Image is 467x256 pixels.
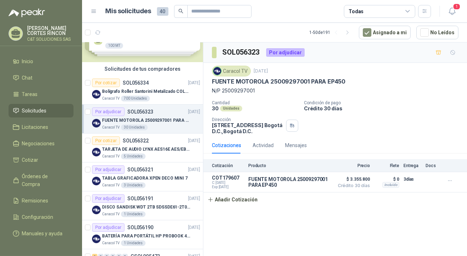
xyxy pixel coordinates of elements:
div: Por cotizar [92,79,120,87]
p: SOL056321 [127,167,153,172]
p: DISCO SANDISK WDT 2TB SDSSDE61-2T00-G25 BATERÍA PARA PORTÁTIL HP PROBOOK 430 G8 [102,204,191,211]
a: Órdenes de Compra [9,170,73,191]
p: COT179607 [212,175,244,181]
a: Por cotizarSOL056334[DATE] Company LogoBolígrafo Roller Santorini Metalizado COLOR MORADO 1logoCa... [82,76,203,105]
div: Mensajes [285,141,307,149]
div: 5 Unidades [121,154,146,159]
img: Company Logo [92,177,101,185]
span: 40 [157,7,168,16]
div: Solicitudes de tus compradores [82,62,203,76]
h3: SOL056323 [222,47,260,58]
p: [STREET_ADDRESS] Bogotá D.C. , Bogotá D.C. [212,122,283,134]
p: Dirección [212,117,283,122]
p: [DATE] [188,224,200,231]
p: [PERSON_NAME] CORTES RINCON [27,26,73,36]
p: Condición de pago [304,100,464,105]
p: Caracol TV [102,240,120,246]
div: Por adjudicar [92,165,125,174]
a: Inicio [9,55,73,68]
span: Inicio [22,57,34,65]
a: Solicitudes [9,104,73,117]
span: Órdenes de Compra [22,172,67,188]
p: 30 [212,105,219,111]
img: Logo peakr [9,9,45,17]
div: Cotizaciones [212,141,241,149]
button: 1 [446,5,458,18]
img: Company Logo [92,90,101,99]
p: SOL056323 [127,109,153,114]
p: Caracol TV [102,211,120,217]
p: TABLA GRAFICADORA XPEN DECO MINI 7 [102,175,188,182]
p: FUENTE MOTOROLA 25009297001 PARA EP450 [248,176,330,188]
a: Por adjudicarSOL056321[DATE] Company LogoTABLA GRAFICADORA XPEN DECO MINI 7Caracol TV3 Unidades [82,162,203,191]
span: Negociaciones [22,140,55,147]
a: Cotizar [9,153,73,167]
span: Chat [22,74,33,82]
div: Todas [349,7,364,15]
p: [DATE] [188,195,200,202]
div: 1 Unidades [121,240,146,246]
img: Company Logo [92,235,101,243]
p: Caracol TV [102,96,120,101]
p: Docs [426,163,440,168]
a: Por cotizarSOL056322[DATE] Company LogoTARJETA DE AUDIO LYNX AES16E AES/EBU PCICaracol TV5 Unidades [82,134,203,162]
span: Licitaciones [22,123,49,131]
p: Entrega [403,163,421,168]
button: Añadir Cotización [203,192,262,207]
a: Por adjudicarSOL056190[DATE] Company LogoBATERÍA PARA PORTÁTIL HP PROBOOK 430 G8Caracol TV1 Unidades [82,220,203,249]
div: Por adjudicar [92,107,125,116]
span: Cotizar [22,156,39,164]
div: Incluido [382,182,399,188]
span: Tareas [22,90,38,98]
button: Asignado a mi [359,26,411,39]
p: Caracol TV [102,182,120,188]
div: Por adjudicar [92,194,125,203]
p: Caracol TV [102,125,120,130]
p: [DATE] [188,137,200,144]
p: Precio [334,163,370,168]
span: $ 3.355.800 [334,175,370,184]
a: Licitaciones [9,120,73,134]
span: Solicitudes [22,107,47,115]
div: 3 Unidades [121,182,146,188]
p: [DATE] [188,166,200,173]
div: Por adjudicar [92,223,125,232]
p: Producto [248,163,330,168]
img: Company Logo [92,148,101,156]
div: Unidades [220,106,242,111]
span: Configuración [22,213,54,221]
p: SOL056191 [127,196,153,201]
div: 1 - 50 de 191 [309,27,353,38]
p: C&T SOLUCIONES SAS [27,37,73,41]
p: [DATE] [254,68,268,75]
a: Por adjudicarSOL056191[DATE] Company LogoDISCO SANDISK WDT 2TB SDSSDE61-2T00-G25 BATERÍA PARA POR... [82,191,203,220]
a: Remisiones [9,194,73,207]
span: 1 [453,3,461,10]
div: Por cotizar [92,136,120,145]
span: search [178,9,183,14]
p: N/P 25009297001 [212,87,458,95]
p: SOL056322 [123,138,149,143]
span: Exp: [DATE] [212,185,244,189]
span: Manuales y ayuda [22,230,63,237]
span: Crédito 30 días [334,184,370,188]
div: 700 Unidades [121,96,150,101]
button: No Leídos [416,26,458,39]
a: Por adjudicarSOL056323[DATE] Company LogoFUENTE MOTOROLA 25009297001 PARA EP450Caracol TV30 Unidades [82,105,203,134]
span: Remisiones [22,197,49,205]
img: Company Logo [213,67,221,75]
span: C: [DATE] [212,181,244,185]
img: Company Logo [92,206,101,214]
a: Tareas [9,87,73,101]
p: Crédito 30 días [304,105,464,111]
p: Cotización [212,163,244,168]
p: Caracol TV [102,154,120,159]
p: FUENTE MOTOROLA 25009297001 PARA EP450 [212,78,345,85]
p: 3 días [403,175,421,184]
p: Bolígrafo Roller Santorini Metalizado COLOR MORADO 1logo [102,88,191,95]
a: Negociaciones [9,137,73,150]
p: TARJETA DE AUDIO LYNX AES16E AES/EBU PCI [102,146,191,153]
p: [DATE] [188,80,200,86]
p: Flete [374,163,399,168]
div: 30 Unidades [121,125,148,130]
